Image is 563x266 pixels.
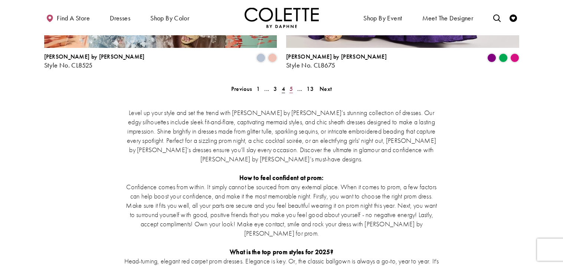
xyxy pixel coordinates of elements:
[307,85,314,93] span: 13
[239,173,324,182] strong: How to feel confident at prom:
[108,7,132,28] span: Dresses
[295,83,304,94] a: ...
[282,85,285,93] span: 4
[110,14,130,22] span: Dresses
[304,83,316,94] a: 13
[274,85,277,93] span: 3
[231,85,252,93] span: Previous
[150,14,189,22] span: Shop by color
[256,85,260,93] span: 1
[254,83,262,94] a: 1
[268,53,277,62] i: Peachy Pink
[297,85,302,93] span: ...
[317,83,334,94] a: Next Page
[363,14,402,22] span: Shop By Event
[286,61,335,69] span: Style No. CL8675
[491,7,503,28] a: Toggle search
[229,83,254,94] a: Prev Page
[320,85,332,93] span: Next
[148,7,191,28] span: Shop by color
[422,14,474,22] span: Meet the designer
[286,53,387,60] span: [PERSON_NAME] by [PERSON_NAME]
[271,83,279,94] a: 3
[264,85,269,93] span: ...
[279,83,287,94] span: Current page
[361,7,404,28] span: Shop By Event
[124,182,439,238] p: Confidence comes from within. It simply cannot be sourced from any external place. When it comes ...
[124,108,439,164] p: Level up your style and set the trend with [PERSON_NAME] by [PERSON_NAME]’s stunning collection o...
[230,247,333,256] strong: What is the top prom styles for 2025?
[508,7,519,28] a: Check Wishlist
[287,83,295,94] a: 5
[510,53,519,62] i: Fuchsia
[256,53,265,62] i: Ice Blue
[487,53,496,62] i: Purple
[57,14,90,22] span: Find a store
[44,53,145,60] span: [PERSON_NAME] by [PERSON_NAME]
[289,85,293,93] span: 5
[499,53,508,62] i: Emerald
[286,53,387,69] div: Colette by Daphne Style No. CL8675
[420,7,475,28] a: Meet the designer
[245,7,319,28] img: Colette by Daphne
[44,53,145,69] div: Colette by Daphne Style No. CL8525
[44,61,93,69] span: Style No. CL8525
[44,7,92,28] a: Find a store
[245,7,319,28] a: Visit Home Page
[262,83,271,94] a: ...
